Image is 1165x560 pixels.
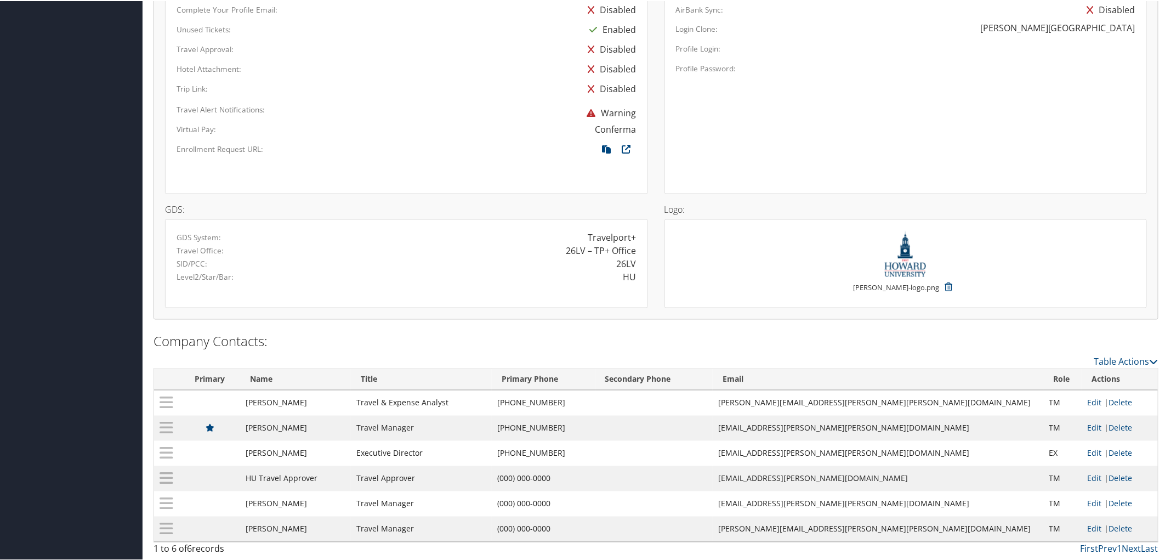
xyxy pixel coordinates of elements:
[492,465,595,490] td: (000) 000-0000
[1043,490,1082,516] td: TM
[177,23,231,34] label: Unused Tickets:
[1043,516,1082,541] td: TM
[1043,368,1082,389] th: Role
[240,490,350,516] td: [PERSON_NAME]
[583,58,637,78] div: Disabled
[492,490,595,516] td: (000) 000-0000
[1043,465,1082,490] td: TM
[676,3,724,14] label: AirBank Sync:
[1043,440,1082,465] td: EX
[1122,542,1141,554] a: Next
[853,281,939,302] small: [PERSON_NAME]-logo.png
[1088,523,1102,533] a: Edit
[177,63,241,73] label: Hotel Attachment:
[177,257,207,268] label: SID/PCC:
[1088,397,1102,407] a: Edit
[617,256,637,269] div: 26LV
[177,123,216,134] label: Virtual Pay:
[351,440,492,465] td: Executive Director
[492,516,595,541] td: (000) 000-0000
[676,62,736,73] label: Profile Password:
[980,20,1135,33] div: [PERSON_NAME][GEOGRAPHIC_DATA]
[1109,397,1133,407] a: Delete
[165,204,648,213] h4: GDS:
[187,542,192,554] span: 6
[492,415,595,440] td: [PHONE_NUMBER]
[351,465,492,490] td: Travel Approver
[351,415,492,440] td: Travel Manager
[583,78,637,98] div: Disabled
[713,516,1043,541] td: [PERSON_NAME][EMAIL_ADDRESS][PERSON_NAME][PERSON_NAME][DOMAIN_NAME]
[623,269,637,282] div: HU
[177,270,234,281] label: Level2/Star/Bar:
[154,331,1158,350] h2: Company Contacts:
[1082,465,1158,490] td: |
[1094,355,1158,367] a: Table Actions
[177,103,265,114] label: Travel Alert Notifications:
[676,22,718,33] label: Login Clone:
[177,244,224,255] label: Travel Office:
[351,368,492,389] th: Title
[713,389,1043,415] td: [PERSON_NAME][EMAIL_ADDRESS][PERSON_NAME][PERSON_NAME][DOMAIN_NAME]
[179,368,240,389] th: Primary
[595,368,713,389] th: Secondary Phone
[1117,542,1122,554] a: 1
[1099,542,1117,554] a: Prev
[1082,516,1158,541] td: |
[1109,523,1133,533] a: Delete
[664,204,1147,213] h4: Logo:
[588,230,637,243] div: Travelport+
[676,42,721,53] label: Profile Login:
[1043,389,1082,415] td: TM
[492,440,595,465] td: [PHONE_NUMBER]
[885,230,926,276] img: howard-logo.png
[1082,415,1158,440] td: |
[595,122,637,135] div: Conferma
[240,516,350,541] td: [PERSON_NAME]
[240,389,350,415] td: [PERSON_NAME]
[1109,497,1133,508] a: Delete
[713,490,1043,516] td: [EMAIL_ADDRESS][PERSON_NAME][PERSON_NAME][DOMAIN_NAME]
[1082,490,1158,516] td: |
[177,82,208,93] label: Trip Link:
[1088,447,1102,457] a: Edit
[713,465,1043,490] td: [EMAIL_ADDRESS][PERSON_NAME][DOMAIN_NAME]
[240,465,350,490] td: HU Travel Approver
[177,143,263,154] label: Enrollment Request URL:
[177,43,234,54] label: Travel Approval:
[240,440,350,465] td: [PERSON_NAME]
[713,415,1043,440] td: [EMAIL_ADDRESS][PERSON_NAME][PERSON_NAME][DOMAIN_NAME]
[351,490,492,516] td: Travel Manager
[1141,542,1158,554] a: Last
[1088,422,1102,432] a: Edit
[1109,422,1133,432] a: Delete
[1109,447,1133,457] a: Delete
[492,389,595,415] td: [PHONE_NUMBER]
[713,440,1043,465] td: [EMAIL_ADDRESS][PERSON_NAME][PERSON_NAME][DOMAIN_NAME]
[1082,440,1158,465] td: |
[240,415,350,440] td: [PERSON_NAME]
[1088,472,1102,483] a: Edit
[240,368,350,389] th: Name
[154,541,393,560] div: 1 to 6 of records
[351,516,492,541] td: Travel Manager
[582,106,637,118] span: Warning
[177,231,221,242] label: GDS System:
[492,368,595,389] th: Primary Phone
[583,38,637,58] div: Disabled
[351,389,492,415] td: Travel & Expense Analyst
[584,19,637,38] div: Enabled
[1082,368,1158,389] th: Actions
[566,243,637,256] div: 26LV – TP+ Office
[1043,415,1082,440] td: TM
[1082,389,1158,415] td: |
[177,3,277,14] label: Complete Your Profile Email:
[1109,472,1133,483] a: Delete
[713,368,1043,389] th: Email
[1088,497,1102,508] a: Edit
[1081,542,1099,554] a: First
